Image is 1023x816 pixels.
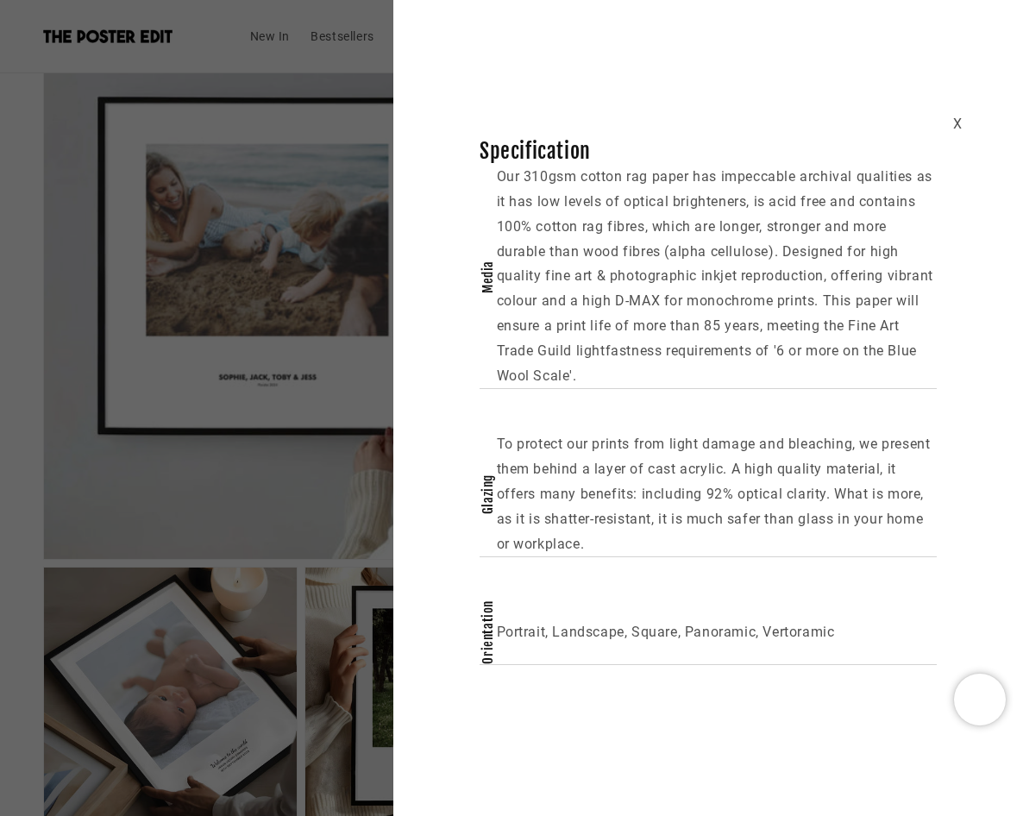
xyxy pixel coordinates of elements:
p: Our 310gsm cotton rag paper has impeccable archival qualities as it has low levels of optical bri... [497,165,938,388]
div: Portrait, Landscape, Square, Panoramic, Vertoramic [497,620,835,645]
iframe: Chatra live chat [954,674,1006,725]
h4: Orientation [480,600,497,664]
h2: Specification [480,138,937,165]
h4: Glazing [480,474,497,514]
div: X [953,112,963,137]
p: To protect our prints from light damage and bleaching, we present them behind a layer of cast acr... [497,432,938,556]
h4: Media [480,260,497,293]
